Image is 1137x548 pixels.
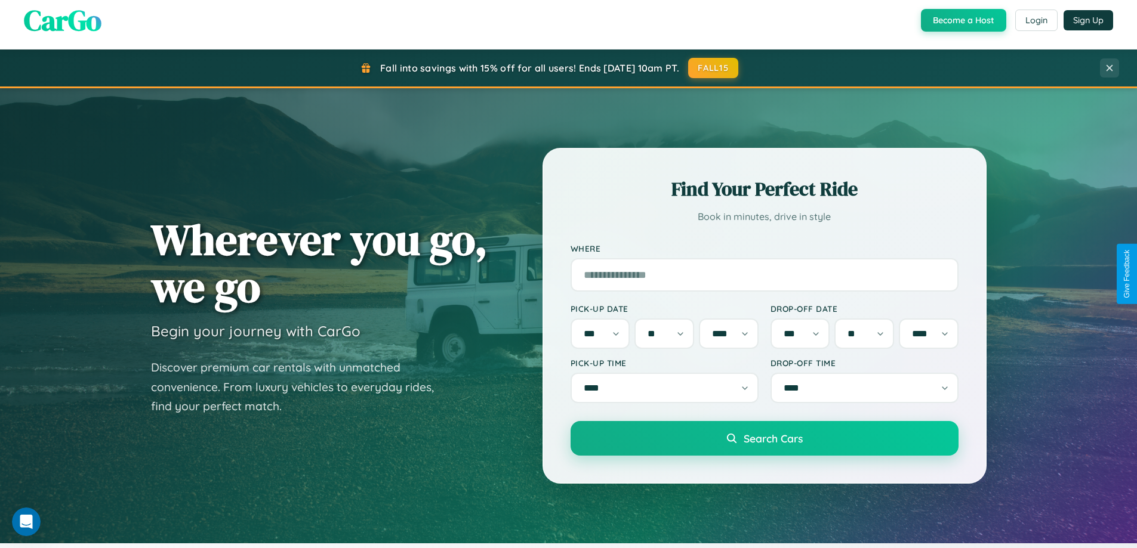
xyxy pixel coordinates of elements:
button: Sign Up [1064,10,1113,30]
button: Search Cars [571,421,959,456]
label: Pick-up Date [571,304,759,314]
span: Search Cars [744,432,803,445]
h3: Begin your journey with CarGo [151,322,360,340]
div: Give Feedback [1123,250,1131,298]
label: Drop-off Date [771,304,959,314]
span: Fall into savings with 15% off for all users! Ends [DATE] 10am PT. [380,62,679,74]
h1: Wherever you go, we go [151,216,488,310]
button: Login [1015,10,1058,31]
button: Become a Host [921,9,1006,32]
label: Pick-up Time [571,358,759,368]
p: Discover premium car rentals with unmatched convenience. From luxury vehicles to everyday rides, ... [151,358,449,416]
label: Where [571,243,959,253]
button: FALL15 [688,58,738,78]
label: Drop-off Time [771,358,959,368]
h2: Find Your Perfect Ride [571,176,959,202]
iframe: Intercom live chat [12,507,41,536]
span: CarGo [24,1,101,40]
p: Book in minutes, drive in style [571,208,959,225]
